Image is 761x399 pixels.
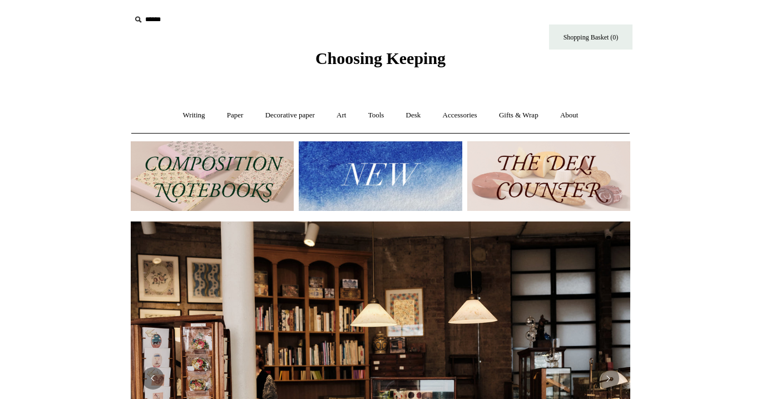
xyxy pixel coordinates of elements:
[550,101,589,130] a: About
[315,49,446,67] span: Choosing Keeping
[597,367,619,390] button: Next
[173,101,215,130] a: Writing
[142,367,164,390] button: Previous
[489,101,548,130] a: Gifts & Wrap
[327,101,356,130] a: Art
[549,24,632,50] a: Shopping Basket (0)
[131,141,294,211] img: 202302 Composition ledgers.jpg__PID:69722ee6-fa44-49dd-a067-31375e5d54ec
[396,101,431,130] a: Desk
[315,58,446,66] a: Choosing Keeping
[255,101,325,130] a: Decorative paper
[433,101,487,130] a: Accessories
[467,141,630,211] img: The Deli Counter
[299,141,462,211] img: New.jpg__PID:f73bdf93-380a-4a35-bcfe-7823039498e1
[217,101,254,130] a: Paper
[358,101,394,130] a: Tools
